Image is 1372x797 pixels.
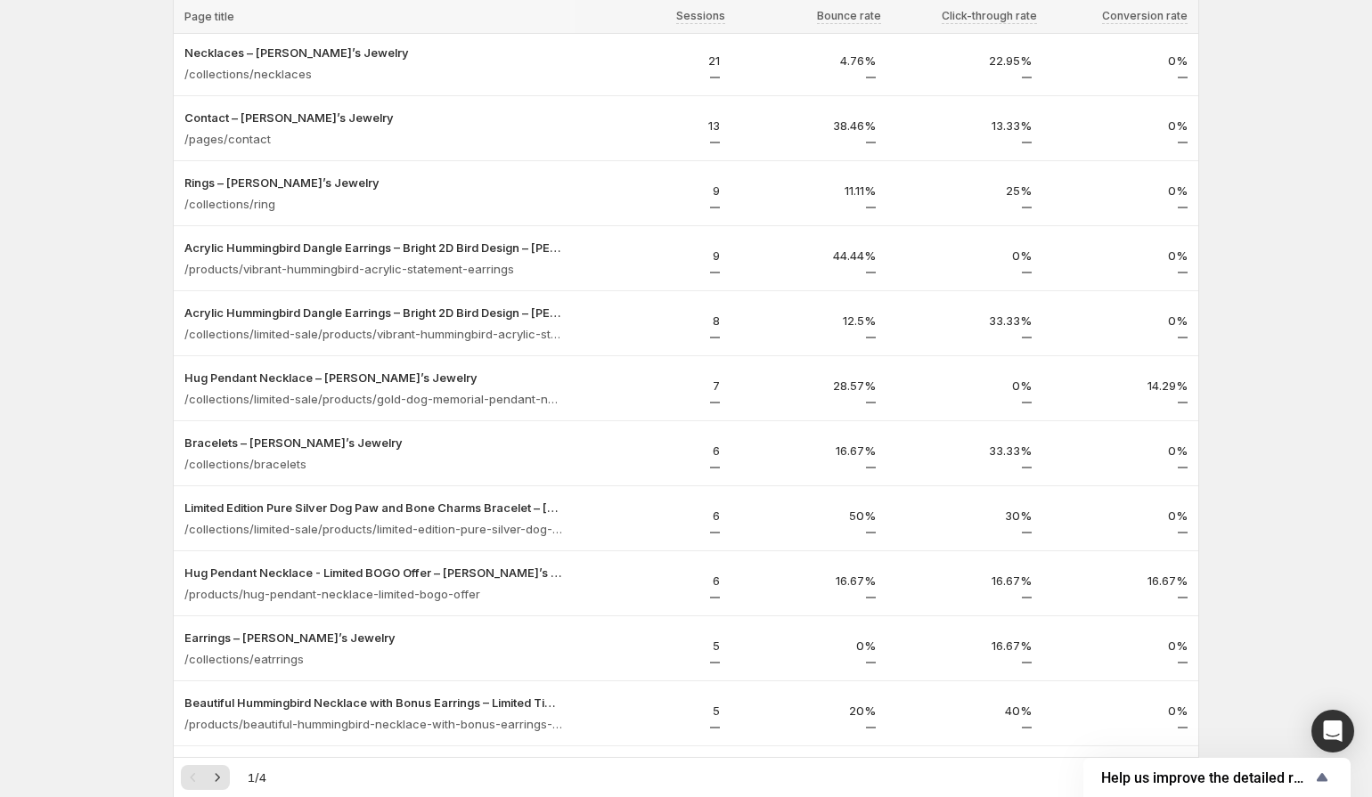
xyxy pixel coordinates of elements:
[184,390,564,408] p: /collections/limited-sale/products/gold-dog-memorial-pendant-necklace
[1053,247,1188,264] p: 0%
[741,312,876,329] p: 12.5%
[897,507,1032,525] p: 30%
[1053,312,1188,329] p: 0%
[1053,637,1188,655] p: 0%
[184,499,564,516] button: Limited Edition Pure Silver Dog Paw and Bone Charms Bracelet – [PERSON_NAME]’s Jewelry
[585,572,720,590] p: 6
[1102,9,1188,23] span: Conversion rate
[181,765,230,790] nav: Pagination
[585,117,720,134] p: 13
[184,564,564,581] button: Hug Pendant Necklace - Limited BOGO Offer – [PERSON_NAME]’s Jewelry
[897,247,1032,264] p: 0%
[184,585,480,603] p: /products/hug-pendant-necklace-limited-bogo-offer
[741,117,876,134] p: 38.46%
[184,239,564,256] button: Acrylic Hummingbird Dangle Earrings – Bright 2D Bird Design – [PERSON_NAME]’s Jewelry
[676,9,725,23] span: Sessions
[741,182,876,199] p: 11.11%
[1053,702,1188,720] p: 0%
[585,507,720,525] p: 6
[1053,572,1188,590] p: 16.67%
[897,52,1032,69] p: 22.95%
[741,247,876,264] p: 44.44%
[585,312,720,329] p: 8
[184,434,564,451] button: Bracelets – [PERSON_NAME]’s Jewelry
[1053,507,1188,525] p: 0%
[897,182,1032,199] p: 25%
[741,442,876,459] p: 16.67%
[184,455,306,473] p: /collections/bracelets
[1101,769,1311,786] span: Help us improve the detailed report for A/B campaigns
[1053,442,1188,459] p: 0%
[184,715,564,733] p: /products/beautiful-hummingbird-necklace-with-bonus-earrings-limited-time-offer
[184,629,564,647] button: Earrings – [PERSON_NAME]’s Jewelry
[184,10,234,24] span: Page title
[184,260,514,278] p: /products/vibrant-hummingbird-acrylic-statement-earrings
[741,377,876,394] p: 28.57%
[817,9,881,23] span: Bounce rate
[585,702,720,720] p: 5
[184,650,304,668] p: /collections/eatrrings
[1101,767,1333,788] button: Show survey - Help us improve the detailed report for A/B campaigns
[897,572,1032,590] p: 16.67%
[205,765,230,790] button: Next
[184,304,564,321] button: Acrylic Hummingbird Dangle Earrings – Bright 2D Bird Design – [PERSON_NAME]’s Jewelry
[1311,710,1354,752] div: Open Intercom Messenger
[1053,117,1188,134] p: 0%
[184,325,564,343] p: /collections/limited-sale/products/vibrant-hummingbird-acrylic-statement-earrings
[184,694,564,712] button: Beautiful Hummingbird Necklace with Bonus Earrings – Limited Time Offe – [PERSON_NAME]’s Jewelry
[897,377,1032,394] p: 0%
[741,52,876,69] p: 4.76%
[184,109,564,126] button: Contact – [PERSON_NAME]’s Jewelry
[897,117,1032,134] p: 13.33%
[248,769,266,786] span: 1 / 4
[184,520,564,538] p: /collections/limited-sale/products/limited-edition-pure-silver-dog-paw-and-bone-charms-bracelet
[942,9,1037,23] span: Click-through rate
[184,65,312,83] p: /collections/necklaces
[184,44,564,61] button: Necklaces – [PERSON_NAME]’s Jewelry
[184,174,564,191] button: Rings – [PERSON_NAME]’s Jewelry
[184,369,564,386] button: Hug Pendant Necklace – [PERSON_NAME]’s Jewelry
[897,442,1032,459] p: 33.33%
[585,52,720,69] p: 21
[184,195,275,213] p: /collections/ring
[741,637,876,655] p: 0%
[897,312,1032,329] p: 33.33%
[741,702,876,720] p: 20%
[741,572,876,590] p: 16.67%
[1053,52,1188,69] p: 0%
[741,507,876,525] p: 50%
[585,442,720,459] p: 6
[897,702,1032,720] p: 40%
[184,130,271,148] p: /pages/contact
[1053,182,1188,199] p: 0%
[585,247,720,264] p: 9
[897,637,1032,655] p: 16.67%
[585,377,720,394] p: 7
[585,182,720,199] p: 9
[585,637,720,655] p: 5
[1053,377,1188,394] p: 14.29%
